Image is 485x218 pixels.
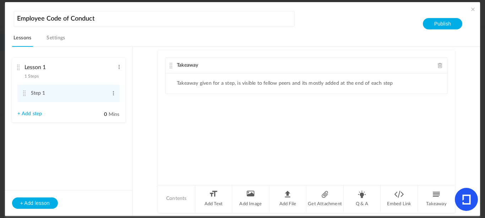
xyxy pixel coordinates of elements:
[381,185,418,212] li: Embed Link
[418,185,455,212] li: Takeaway
[89,111,107,118] input: Mins
[109,112,120,117] span: Mins
[177,63,198,68] span: Takeaway
[423,18,462,29] button: Publish
[232,185,269,212] li: Add Image
[344,185,381,212] li: Q & A
[158,185,195,212] li: Contents
[177,80,393,86] li: Takeaway given for a step, is visible to fellow peers and its mostly added at the end of each step
[306,185,344,212] li: Get Attachment
[195,185,233,212] li: Add Text
[269,185,307,212] li: Add File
